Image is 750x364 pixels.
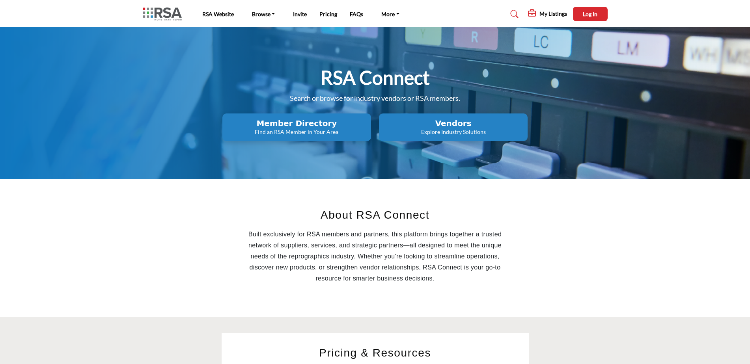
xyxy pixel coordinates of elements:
[202,11,234,17] a: RSA Website
[321,65,430,90] h1: RSA Connect
[528,9,567,19] div: My Listings
[319,11,337,17] a: Pricing
[503,8,524,20] a: Search
[293,11,307,17] a: Invite
[376,9,405,20] a: More
[583,11,597,17] span: Log In
[222,113,371,141] button: Member Directory Find an RSA Member in Your Area
[539,10,567,17] h5: My Listings
[239,229,511,284] p: Built exclusively for RSA members and partners, this platform brings together a trusted network o...
[379,113,528,141] button: Vendors Explore Industry Solutions
[225,119,369,128] h2: Member Directory
[239,207,511,223] h2: About RSA Connect
[239,345,511,361] h2: Pricing & Resources
[225,128,369,136] p: Find an RSA Member in Your Area
[381,119,525,128] h2: Vendors
[573,7,608,21] button: Log In
[350,11,363,17] a: FAQs
[381,128,525,136] p: Explore Industry Solutions
[246,9,281,20] a: Browse
[290,94,460,102] span: Search or browse for industry vendors or RSA members.
[143,7,186,20] img: Site Logo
